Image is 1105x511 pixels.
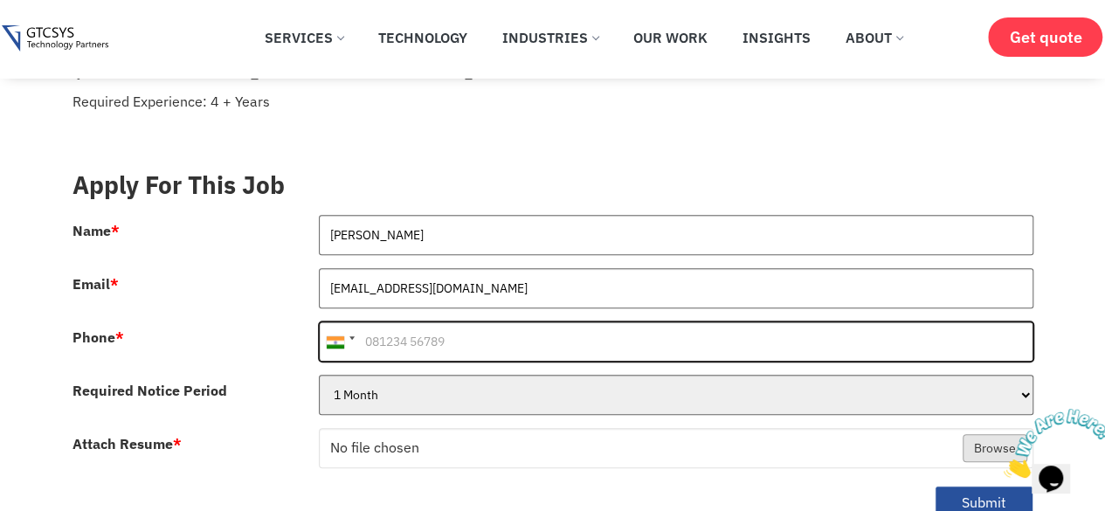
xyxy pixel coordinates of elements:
label: Phone [73,330,124,344]
a: Get quote [988,17,1102,57]
a: Industries [489,18,611,57]
label: Email [73,277,119,291]
a: Our Work [620,18,721,57]
label: Name [73,224,120,238]
a: Services [252,18,356,57]
a: About [832,18,915,57]
label: Required Notice Period [73,383,227,397]
p: Required Experience: 4 + Years [73,91,1033,112]
img: Chat attention grabber [7,7,115,76]
span: Get quote [1009,28,1081,46]
img: Gtcsys logo [2,25,107,52]
input: 081234 56789 [319,321,1033,362]
h3: Apply For This Job [73,170,1033,200]
iframe: chat widget [997,402,1105,485]
label: Attach Resume [73,437,182,451]
a: Insights [729,18,824,57]
a: Technology [365,18,480,57]
div: India (भारत): +91 [320,322,360,361]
